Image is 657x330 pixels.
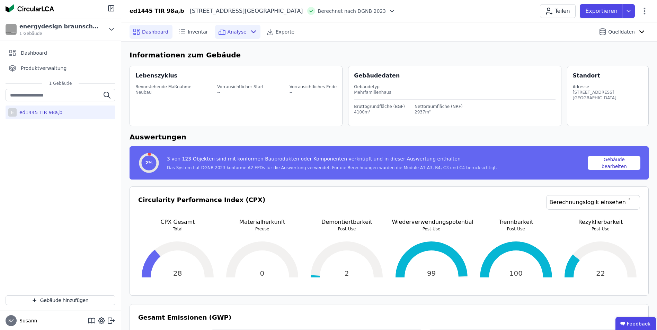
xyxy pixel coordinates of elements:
[138,218,217,226] p: CPX Gesamt
[135,84,192,90] div: Bevorstehende Maßnahme
[21,49,47,56] span: Dashboard
[307,218,386,226] p: Demontiertbarkeit
[130,132,649,142] h6: Auswertungen
[573,72,600,80] div: Standort
[167,165,497,171] div: Das System hat DGNB 2023 konforme A2 EPDs für die Auswertung verwendet. Für die Berechnungen wurd...
[217,90,264,95] div: --
[307,226,386,232] p: Post-Use
[392,226,471,232] p: Post-Use
[415,109,463,115] div: 2937m²
[19,22,99,31] div: energydesign braunschweig GmbH
[585,7,619,15] p: Exportieren
[142,28,168,35] span: Dashboard
[354,90,555,95] div: Mehrfamilienhaus
[138,226,217,232] p: Total
[276,28,294,35] span: Exporte
[188,28,208,35] span: Inventar
[42,81,79,86] span: 1 Gebäude
[135,90,192,95] div: Neubau
[6,295,115,305] button: Gebäude hinzufügen
[19,31,99,36] span: 1 Gebäude
[184,7,303,15] div: [STREET_ADDRESS][GEOGRAPHIC_DATA]
[138,313,640,322] h3: Gesamt Emissionen (GWP)
[228,28,247,35] span: Analyse
[561,218,640,226] p: Rezyklierbarkeit
[21,65,66,72] span: Produktverwaltung
[8,108,17,117] div: E
[217,84,264,90] div: Vorrausichtlicher Start
[318,8,386,15] span: Berechnet nach DGNB 2023
[573,90,643,101] div: [STREET_ADDRESS][GEOGRAPHIC_DATA]
[588,156,640,170] button: Gebäude bearbeiten
[477,218,556,226] p: Trennbarkeit
[138,195,265,218] h3: Circularity Performance Index (CPX)
[415,104,463,109] div: Nettoraumfläche (NRF)
[6,4,54,12] img: Concular
[6,24,17,35] img: energydesign braunschweig GmbH
[540,4,576,18] button: Teilen
[17,317,37,324] span: Susann
[477,226,556,232] p: Post-Use
[8,319,14,323] span: SZ
[290,90,337,95] div: --
[290,84,337,90] div: Vorrausichtliches Ende
[561,226,640,232] p: Post-Use
[546,195,640,210] a: Berechnungslogik einsehen
[17,109,62,116] div: ed1445 TIR 98a,b
[135,72,177,80] div: Lebenszyklus
[167,155,497,165] div: 3 von 123 Objekten sind mit konformen Bauprodukten oder Komponenten verknüpft und in dieser Auswe...
[145,160,152,166] span: 2%
[392,218,471,226] p: Wiederverwendungspotential
[223,218,302,226] p: Materialherkunft
[130,7,184,15] div: ed1445 TIR 98a,b
[573,84,643,90] div: Adresse
[223,226,302,232] p: Preuse
[608,28,635,35] span: Quelldaten
[354,109,405,115] div: 4100m²
[354,104,405,109] div: Bruttogrundfläche (BGF)
[354,84,555,90] div: Gebäudetyp
[130,50,649,60] h6: Informationen zum Gebäude
[354,72,561,80] div: Gebäudedaten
